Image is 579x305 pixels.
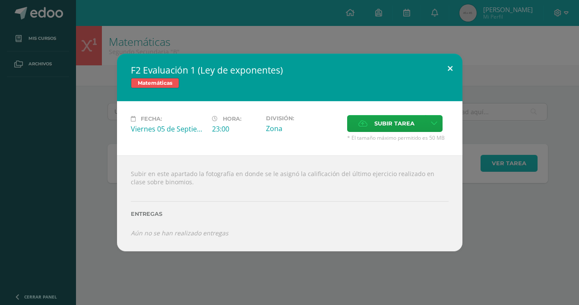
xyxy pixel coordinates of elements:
button: Close (Esc) [438,54,462,83]
h2: F2 Evaluación 1 (Ley de exponentes) [131,64,449,76]
div: Zona [266,124,340,133]
span: * El tamaño máximo permitido es 50 MB [347,134,449,141]
span: Matemáticas [131,78,179,88]
i: Aún no se han realizado entregas [131,229,228,237]
div: Subir en este apartado la fotografía en donde se le asignó la calificación del último ejercicio r... [117,155,462,251]
div: Viernes 05 de Septiembre [131,124,205,134]
span: Hora: [223,116,241,122]
div: 23:00 [212,124,259,134]
span: Subir tarea [374,116,414,132]
label: División: [266,115,340,122]
label: Entregas [131,211,449,217]
span: Fecha: [141,116,162,122]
